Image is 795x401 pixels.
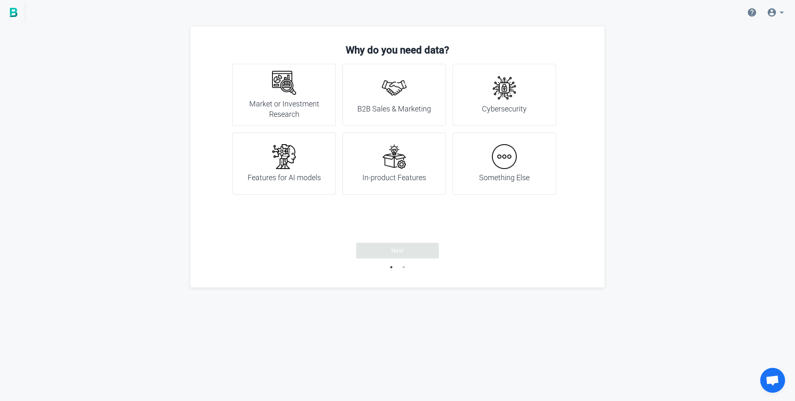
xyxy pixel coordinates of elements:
h4: In-product Features [362,172,426,183]
h3: Why do you need data? [207,43,588,57]
img: cyber-security.png [492,75,517,100]
button: 1 [387,263,395,271]
h4: Market or Investment Research [243,99,325,120]
img: ai.png [272,144,296,169]
span: Next [391,246,404,255]
img: new-product.png [382,144,407,169]
button: Next [356,243,439,258]
a: Open chat [760,368,785,393]
img: handshake.png [382,75,407,100]
h4: Features for AI models [248,172,321,183]
img: BigPicture.io [10,8,17,17]
h4: B2B Sales & Marketing [357,104,431,114]
img: more.png [492,144,517,169]
h4: Cybersecurity [482,104,527,114]
button: 2 [400,263,408,271]
img: research.png [272,70,296,95]
h4: Something Else [479,172,530,183]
